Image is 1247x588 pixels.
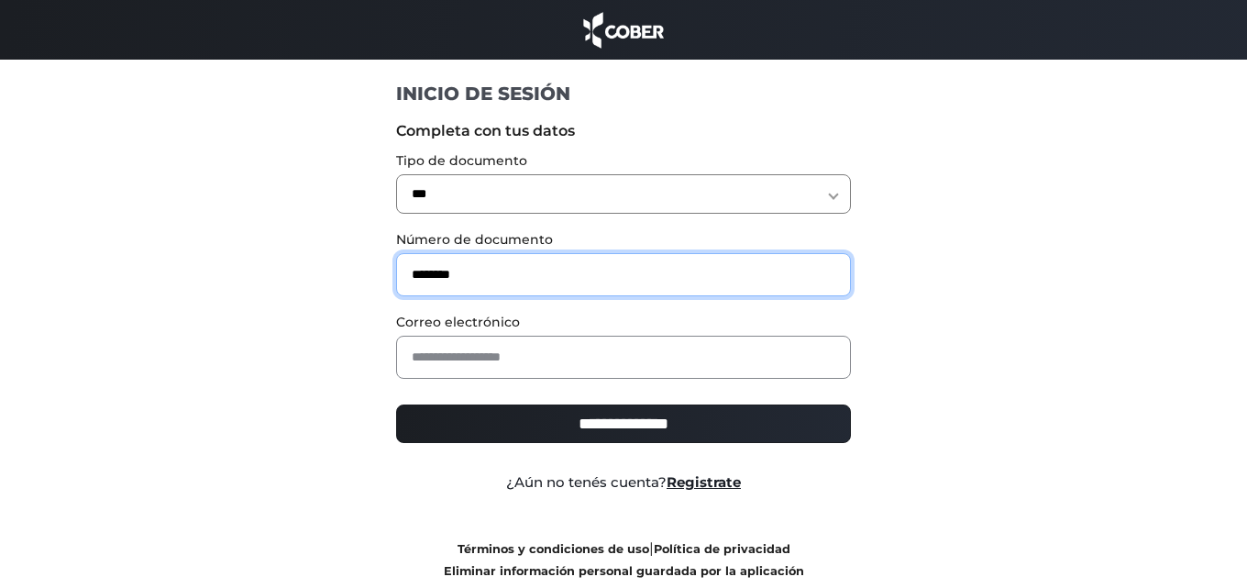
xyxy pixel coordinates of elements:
div: | [382,538,866,582]
div: ¿Aún no tenés cuenta? [382,472,866,494]
a: Términos y condiciones de uso [458,542,649,556]
label: Número de documento [396,230,852,250]
h1: INICIO DE SESIÓN [396,82,852,105]
a: Eliminar información personal guardada por la aplicación [444,564,804,578]
label: Correo electrónico [396,313,852,332]
a: Registrate [667,473,741,491]
label: Completa con tus datos [396,120,852,142]
img: cober_marca.png [579,9,668,50]
a: Política de privacidad [654,542,790,556]
label: Tipo de documento [396,151,852,171]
